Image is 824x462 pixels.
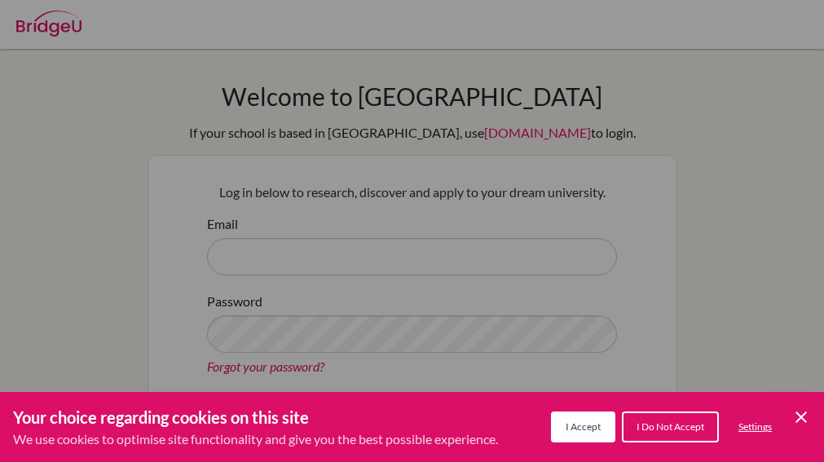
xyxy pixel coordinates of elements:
h3: Your choice regarding cookies on this site [13,405,498,429]
button: I Accept [551,411,615,442]
span: I Do Not Accept [637,420,704,433]
button: Save and close [791,407,811,427]
button: Settings [725,413,785,441]
p: We use cookies to optimise site functionality and give you the best possible experience. [13,429,498,449]
span: Settings [738,420,772,433]
button: I Do Not Accept [622,411,719,442]
span: I Accept [566,420,601,433]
